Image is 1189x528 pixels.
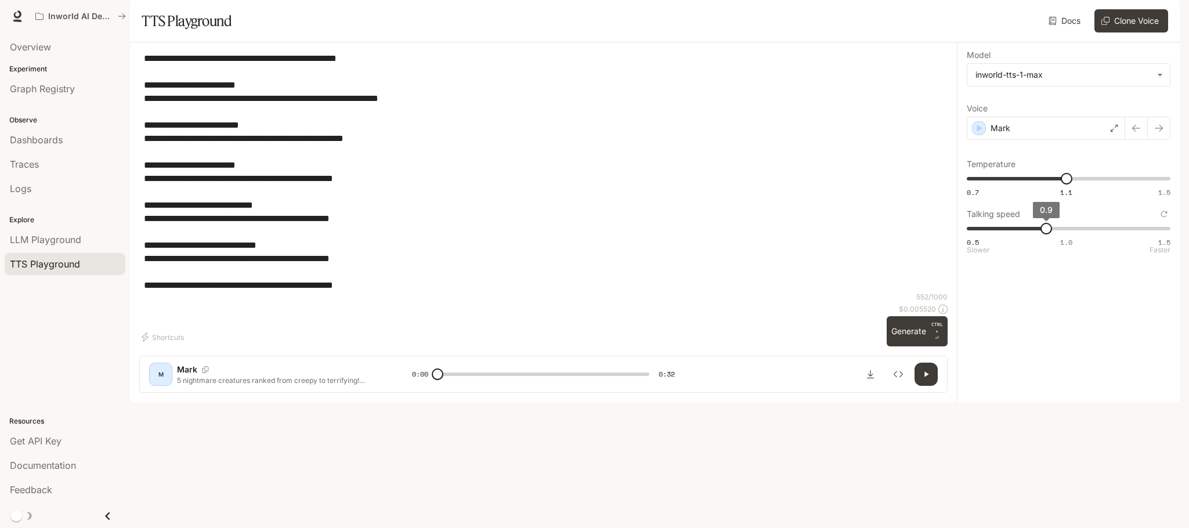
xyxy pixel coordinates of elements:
p: Mark [991,122,1010,134]
span: 1.0 [1060,237,1072,247]
span: 1.5 [1158,237,1170,247]
div: M [151,365,170,384]
span: 1.1 [1060,187,1072,197]
span: 0.7 [967,187,979,197]
p: 552 / 1000 [916,292,948,302]
a: Docs [1046,9,1085,32]
div: inworld-tts-1-max [967,64,1170,86]
button: Shortcuts [139,328,189,346]
span: 0.9 [1040,205,1053,215]
p: Temperature [967,160,1015,168]
p: ⏎ [931,321,943,342]
button: Clone Voice [1094,9,1168,32]
p: Mark [177,364,197,375]
p: Slower [967,247,990,254]
span: 0.5 [967,237,979,247]
p: Voice [967,104,988,113]
button: All workspaces [30,5,131,28]
p: Inworld AI Demos [48,12,113,21]
span: 0:32 [659,368,675,380]
p: Faster [1150,247,1170,254]
button: Inspect [887,363,910,386]
div: inworld-tts-1-max [975,69,1151,81]
button: GenerateCTRL +⏎ [887,316,948,346]
p: CTRL + [931,321,943,335]
h1: TTS Playground [142,9,232,32]
p: Model [967,51,991,59]
button: Download audio [859,363,882,386]
span: 0:00 [412,368,428,380]
button: Reset to default [1158,208,1170,220]
button: Copy Voice ID [197,366,214,373]
p: $ 0.005520 [899,304,936,314]
span: 1.5 [1158,187,1170,197]
p: Talking speed [967,210,1020,218]
p: 5 nightmare creatures ranked from creepy to terrifying! Number 5 – Bloodfang Bat. Hangs upside do... [177,375,384,385]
